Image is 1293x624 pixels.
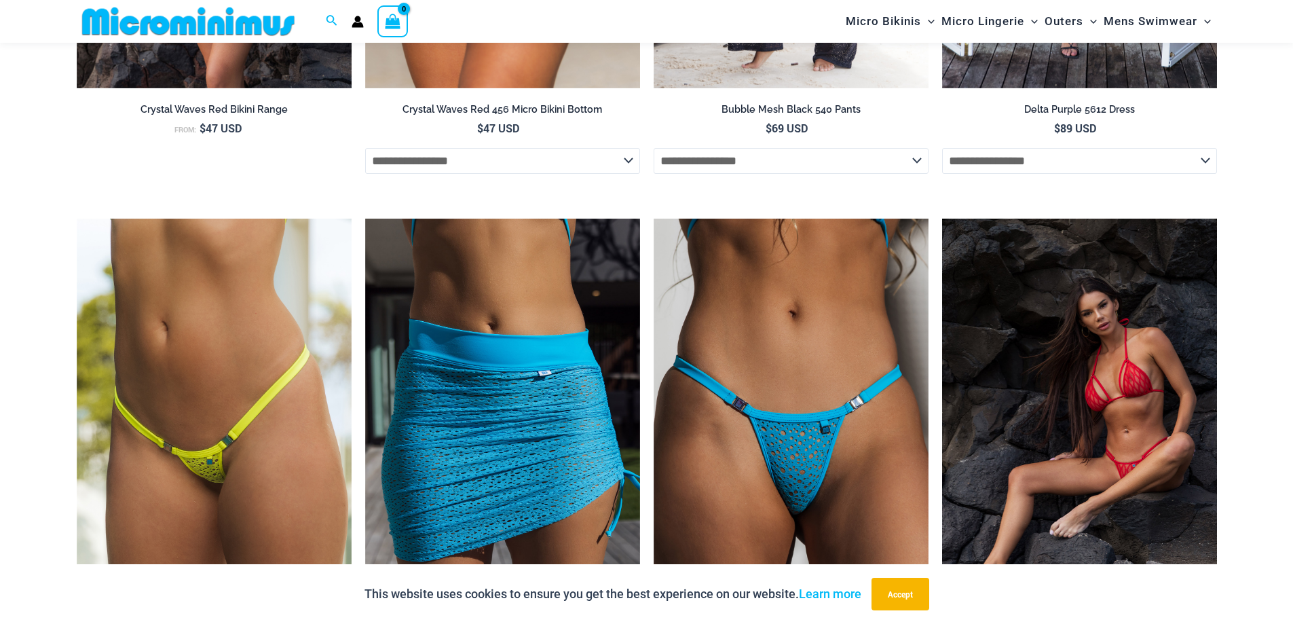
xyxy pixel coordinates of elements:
[921,4,935,39] span: Menu Toggle
[654,103,929,116] h2: Bubble Mesh Black 540 Pants
[766,121,808,135] bdi: 69 USD
[477,121,483,135] span: $
[846,4,921,39] span: Micro Bikinis
[365,103,640,121] a: Crystal Waves Red 456 Micro Bikini Bottom
[477,121,519,135] bdi: 47 USD
[1024,4,1038,39] span: Menu Toggle
[654,103,929,121] a: Bubble Mesh Black 540 Pants
[942,103,1217,121] a: Delta Purple 5612 Dress
[872,578,929,610] button: Accept
[938,4,1041,39] a: Micro LingerieMenu ToggleMenu Toggle
[1054,121,1096,135] bdi: 89 USD
[200,121,242,135] bdi: 47 USD
[1197,4,1211,39] span: Menu Toggle
[799,587,861,601] a: Learn more
[1083,4,1097,39] span: Menu Toggle
[840,2,1217,41] nav: Site Navigation
[941,4,1024,39] span: Micro Lingerie
[77,103,352,121] a: Crystal Waves Red Bikini Range
[766,121,772,135] span: $
[842,4,938,39] a: Micro BikinisMenu ToggleMenu Toggle
[200,121,206,135] span: $
[1041,4,1100,39] a: OutersMenu ToggleMenu Toggle
[942,103,1217,116] h2: Delta Purple 5612 Dress
[1054,121,1060,135] span: $
[77,103,352,116] h2: Crystal Waves Red Bikini Range
[1100,4,1214,39] a: Mens SwimwearMenu ToggleMenu Toggle
[326,13,338,30] a: Search icon link
[77,6,300,37] img: MM SHOP LOGO FLAT
[174,125,196,134] span: From:
[377,5,409,37] a: View Shopping Cart, empty
[365,103,640,116] h2: Crystal Waves Red 456 Micro Bikini Bottom
[364,584,861,604] p: This website uses cookies to ensure you get the best experience on our website.
[352,16,364,28] a: Account icon link
[1104,4,1197,39] span: Mens Swimwear
[1045,4,1083,39] span: Outers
